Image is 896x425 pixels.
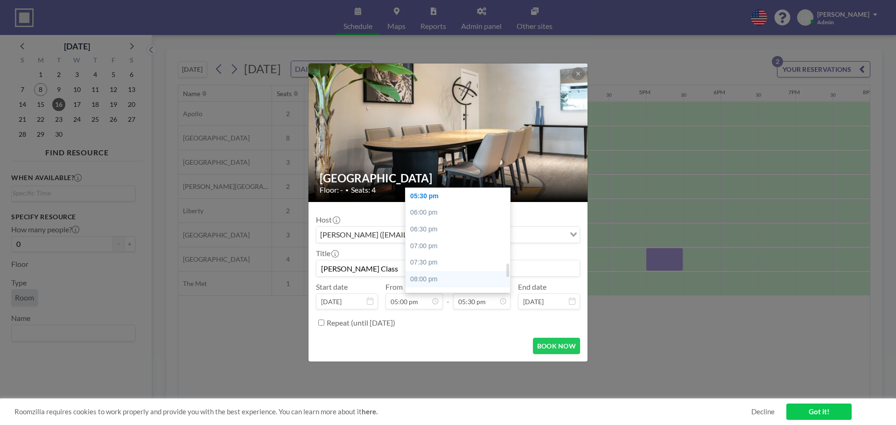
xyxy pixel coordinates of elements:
[316,249,338,258] label: Title
[316,260,580,276] input: Carol's reservation
[320,185,343,195] span: Floor: -
[318,229,510,241] span: [PERSON_NAME] ([EMAIL_ADDRESS][DOMAIN_NAME])
[351,185,376,195] span: Seats: 4
[14,407,751,416] span: Roomzilla requires cookies to work properly and provide you with the best experience. You can lea...
[406,204,515,221] div: 06:00 pm
[385,282,403,292] label: From
[320,171,577,185] h2: [GEOGRAPHIC_DATA]
[308,40,588,226] img: 537.jpg
[316,215,339,224] label: Host
[406,188,515,205] div: 05:30 pm
[316,282,348,292] label: Start date
[518,282,546,292] label: End date
[316,227,580,243] div: Search for option
[406,271,515,288] div: 08:00 pm
[406,238,515,255] div: 07:00 pm
[327,318,395,327] label: Repeat (until [DATE])
[751,407,775,416] a: Decline
[786,404,852,420] a: Got it!
[447,286,449,306] span: -
[406,221,515,238] div: 06:30 pm
[511,229,564,241] input: Search for option
[362,407,378,416] a: here.
[406,287,515,304] div: 08:30 pm
[533,338,580,354] button: BOOK NOW
[345,187,349,194] span: •
[406,254,515,271] div: 07:30 pm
